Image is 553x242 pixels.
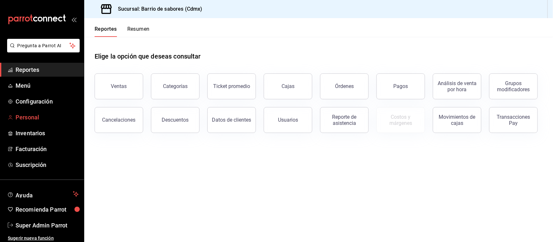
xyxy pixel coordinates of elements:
div: Pagos [394,83,408,89]
button: Análisis de venta por hora [433,73,481,99]
span: Sugerir nueva función [8,235,79,242]
div: Movimientos de cajas [437,114,477,126]
div: Cajas [282,83,294,89]
span: Super Admin Parrot [16,221,79,230]
div: Usuarios [278,117,298,123]
div: navigation tabs [95,26,150,37]
button: Órdenes [320,73,369,99]
button: Transacciones Pay [489,107,538,133]
span: Configuración [16,97,79,106]
div: Análisis de venta por hora [437,80,477,93]
span: Pregunta a Parrot AI [17,42,70,49]
button: Pregunta a Parrot AI [7,39,80,52]
button: Datos de clientes [207,107,256,133]
div: Cancelaciones [102,117,136,123]
div: Costos y márgenes [381,114,421,126]
span: Menú [16,81,79,90]
div: Datos de clientes [212,117,251,123]
span: Recomienda Parrot [16,205,79,214]
h3: Sucursal: Barrio de sabores (Cdmx) [113,5,202,13]
div: Ventas [111,83,127,89]
span: Facturación [16,145,79,153]
span: Reportes [16,65,79,74]
button: Reporte de asistencia [320,107,369,133]
button: Contrata inventarios para ver este reporte [376,107,425,133]
button: Movimientos de cajas [433,107,481,133]
button: Reportes [95,26,117,37]
span: Inventarios [16,129,79,137]
a: Pregunta a Parrot AI [5,47,80,54]
button: Pagos [376,73,425,99]
button: Grupos modificadores [489,73,538,99]
div: Transacciones Pay [493,114,534,126]
button: Ticket promedio [207,73,256,99]
div: Órdenes [335,83,354,89]
button: Descuentos [151,107,200,133]
div: Grupos modificadores [493,80,534,93]
div: Categorías [163,83,188,89]
button: Cancelaciones [95,107,143,133]
span: Personal [16,113,79,122]
button: Cajas [264,73,312,99]
div: Ticket promedio [213,83,250,89]
button: Usuarios [264,107,312,133]
button: open_drawer_menu [71,17,76,22]
h1: Elige la opción que deseas consultar [95,51,201,61]
button: Categorías [151,73,200,99]
button: Ventas [95,73,143,99]
button: Resumen [127,26,150,37]
span: Suscripción [16,160,79,169]
div: Descuentos [162,117,189,123]
div: Reporte de asistencia [324,114,364,126]
span: Ayuda [16,190,70,198]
